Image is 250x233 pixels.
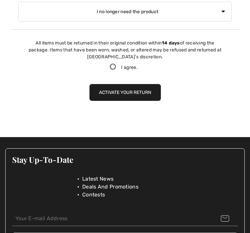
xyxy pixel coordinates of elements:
[82,191,105,199] span: Contests
[82,175,113,183] span: Latest News
[82,183,138,191] span: Deals And Promotions
[105,64,145,71] label: I agree.
[162,40,180,46] strong: 14 days
[12,155,238,164] h3: Stay Up-To-Date
[12,211,238,226] input: Your E-mail Address
[89,84,161,101] button: Activate your return
[14,40,236,60] div: All items must be returned in their original condition within of receiving the package. Items tha...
